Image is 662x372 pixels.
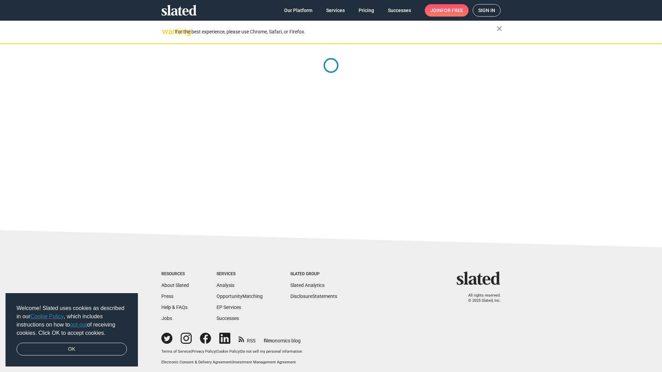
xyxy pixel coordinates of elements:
[290,271,337,277] div: Slated Group
[175,27,496,37] div: For the best experience, please use Chrome, Safari, or Firefox.
[162,27,170,35] mat-icon: warning
[30,313,64,319] a: Cookie Policy
[217,304,241,310] a: EP Services
[217,293,263,299] a: OpportunityMatching
[6,293,138,367] div: cookieconsent
[461,293,501,303] p: All rights reserved. © 2025 Slated, Inc.
[478,4,495,16] span: Sign in
[290,293,337,299] a: DisclosureStatements
[326,4,345,17] span: Services
[217,349,240,354] a: Cookie Policy
[241,349,302,354] button: Do not sell my personal information
[161,304,188,310] a: Help & FAQs
[17,304,127,337] span: Welcome! Slated uses cookies as described in our , which includes instructions on how to of recei...
[264,338,272,343] span: film
[217,271,263,277] div: Services
[264,332,301,344] a: filmonomics blog
[161,349,191,354] a: Terms of Service
[473,4,501,17] a: Sign in
[217,316,239,321] a: Successes
[430,4,463,17] span: Join
[217,282,234,288] a: Analysis
[240,349,241,354] span: |
[290,282,324,288] a: Slated Analytics
[321,4,350,17] a: Services
[233,360,296,364] a: Investment Management Agreement
[441,4,463,17] span: for free
[17,343,127,356] a: dismiss cookie message
[70,322,87,328] a: opt-out
[161,316,172,321] a: Jobs
[495,24,503,33] mat-icon: close
[192,349,215,354] a: Privacy Policy
[353,4,380,17] a: Pricing
[388,4,411,17] span: Successes
[161,282,189,288] a: About Slated
[191,349,192,354] span: |
[284,4,312,17] span: Our Platform
[161,271,189,277] div: Resources
[359,4,374,17] span: Pricing
[279,4,318,17] a: Our Platform
[239,333,255,344] a: RSS
[161,293,173,299] a: Press
[232,360,233,364] span: |
[161,360,232,364] a: Electronic Consent & Delivery Agreement
[215,349,217,354] span: |
[382,4,417,17] a: Successes
[425,4,469,17] a: Joinfor free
